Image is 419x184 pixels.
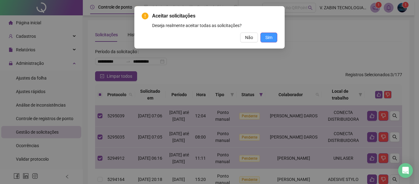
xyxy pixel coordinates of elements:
[142,13,148,19] span: exclamation-circle
[398,163,413,178] div: Open Intercom Messenger
[260,33,277,42] button: Sim
[152,12,277,20] span: Aceitar solicitações
[152,22,277,29] div: Deseja realmente aceitar todas as solicitações?
[265,34,272,41] span: Sim
[240,33,258,42] button: Não
[245,34,253,41] span: Não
